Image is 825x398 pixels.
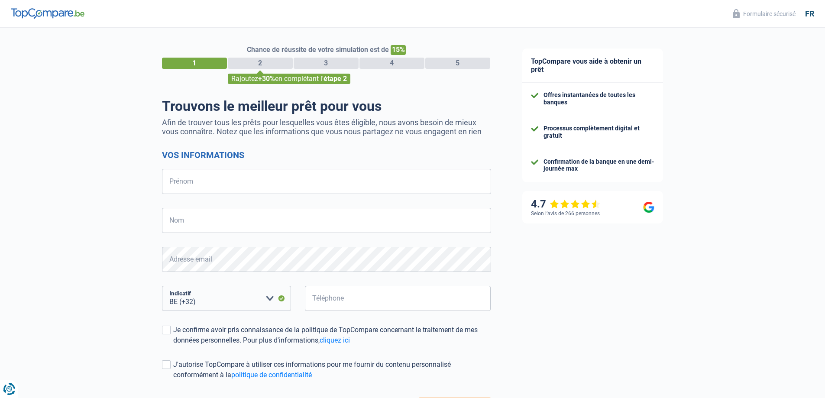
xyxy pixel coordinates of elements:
div: 2 [228,58,293,69]
div: Offres instantanées de toutes les banques [544,91,654,106]
div: J'autorise TopCompare à utiliser ces informations pour me fournir du contenu personnalisé conform... [173,359,491,380]
div: 4 [359,58,424,69]
h1: Trouvons le meilleur prêt pour vous [162,98,491,114]
div: Je confirme avoir pris connaissance de la politique de TopCompare concernant le traitement de mes... [173,325,491,346]
div: 4.7 [531,198,601,210]
img: TopCompare Logo [11,8,84,19]
span: +30% [258,74,275,83]
div: 5 [425,58,490,69]
div: TopCompare vous aide à obtenir un prêt [522,49,663,83]
p: Afin de trouver tous les prêts pour lesquelles vous êtes éligible, nous avons besoin de mieux vou... [162,118,491,136]
span: étape 2 [324,74,347,83]
div: Processus complètement digital et gratuit [544,125,654,139]
input: 401020304 [305,286,491,311]
div: Confirmation de la banque en une demi-journée max [544,158,654,173]
div: Selon l’avis de 266 personnes [531,210,600,217]
div: 1 [162,58,227,69]
a: cliquez ici [320,336,350,344]
h2: Vos informations [162,150,491,160]
span: 15% [391,45,406,55]
div: fr [805,9,814,19]
button: Formulaire sécurisé [728,6,801,21]
div: Rajoutez en complétant l' [228,74,350,84]
a: politique de confidentialité [231,371,312,379]
span: Chance de réussite de votre simulation est de [247,45,389,54]
div: 3 [294,58,359,69]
